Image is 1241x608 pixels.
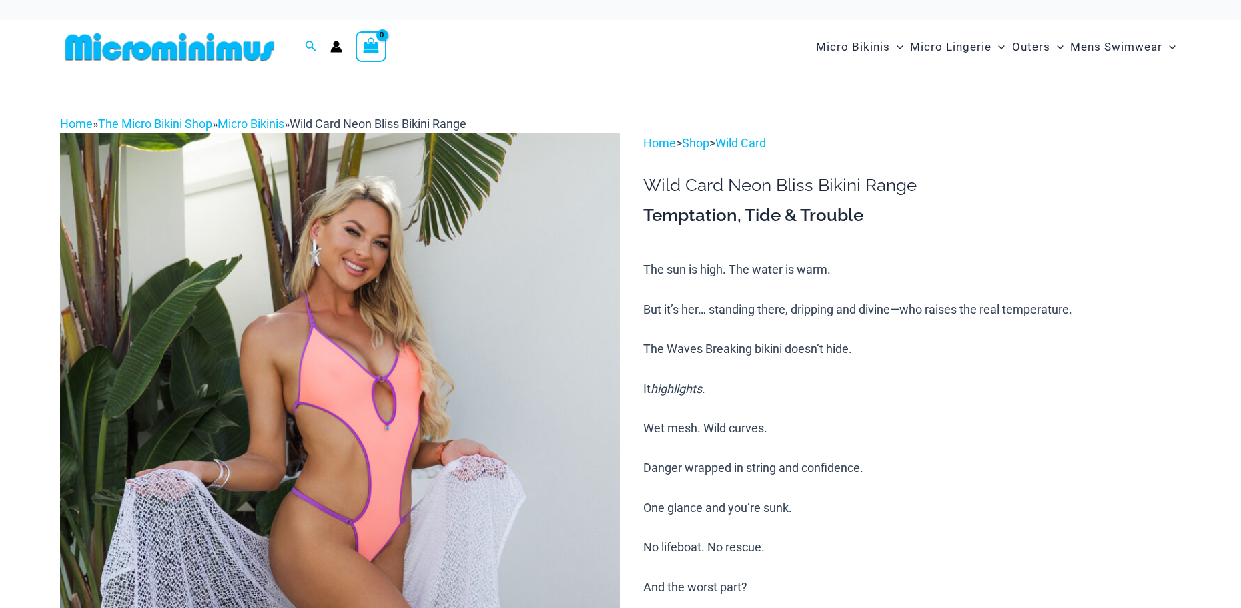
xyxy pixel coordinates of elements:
[643,136,676,150] a: Home
[643,175,1181,196] h1: Wild Card Neon Bliss Bikini Range
[715,136,766,150] a: Wild Card
[813,27,907,67] a: Micro BikinisMenu ToggleMenu Toggle
[218,117,284,131] a: Micro Bikinis
[651,382,702,396] i: highlights
[682,136,709,150] a: Shop
[60,117,93,131] a: Home
[98,117,212,131] a: The Micro Bikini Shop
[290,117,466,131] span: Wild Card Neon Bliss Bikini Range
[1162,30,1176,64] span: Menu Toggle
[907,27,1008,67] a: Micro LingerieMenu ToggleMenu Toggle
[1012,30,1050,64] span: Outers
[305,39,317,55] a: Search icon link
[1009,27,1067,67] a: OutersMenu ToggleMenu Toggle
[890,30,903,64] span: Menu Toggle
[643,133,1181,154] p: > >
[60,117,466,131] span: » » »
[991,30,1005,64] span: Menu Toggle
[811,25,1181,69] nav: Site Navigation
[910,30,991,64] span: Micro Lingerie
[1067,27,1179,67] a: Mens SwimwearMenu ToggleMenu Toggle
[816,30,890,64] span: Micro Bikinis
[1050,30,1064,64] span: Menu Toggle
[330,41,342,53] a: Account icon link
[356,31,386,62] a: View Shopping Cart, empty
[60,32,280,62] img: MM SHOP LOGO FLAT
[643,204,1181,227] h3: Temptation, Tide & Trouble
[1070,30,1162,64] span: Mens Swimwear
